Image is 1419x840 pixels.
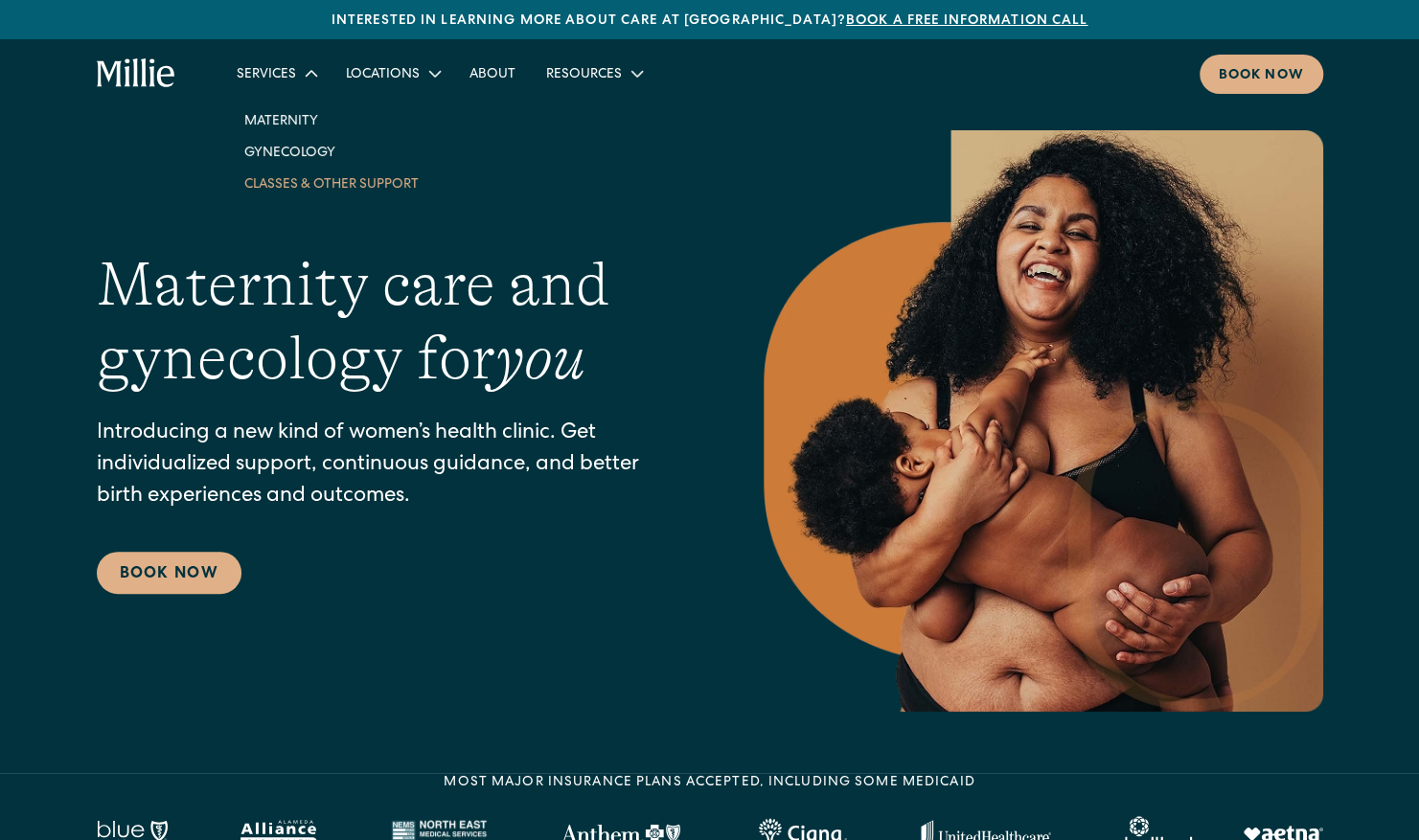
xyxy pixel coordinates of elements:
[331,57,454,89] div: Locations
[221,57,331,89] div: Services
[229,104,434,136] a: Maternity
[97,248,687,396] h1: Maternity care and gynecology for
[346,65,420,85] div: Locations
[1200,55,1323,94] a: Book now
[846,14,1087,28] a: Book a free information call
[97,58,176,89] a: home
[546,65,622,85] div: Resources
[229,168,434,199] a: Classes & Other Support
[237,65,296,85] div: Services
[531,57,656,89] div: Resources
[495,324,585,393] em: you
[764,130,1323,712] img: Smiling mother with her baby in arms, celebrating body positivity and the nurturing bond of postp...
[221,89,442,215] nav: Services
[229,136,434,168] a: Gynecology
[97,419,687,513] p: Introducing a new kind of women’s health clinic. Get individualized support, continuous guidance,...
[454,57,531,89] a: About
[97,552,241,594] a: Book Now
[444,773,974,793] div: MOST MAJOR INSURANCE PLANS ACCEPTED, INCLUDING some MEDICAID
[1219,66,1304,86] div: Book now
